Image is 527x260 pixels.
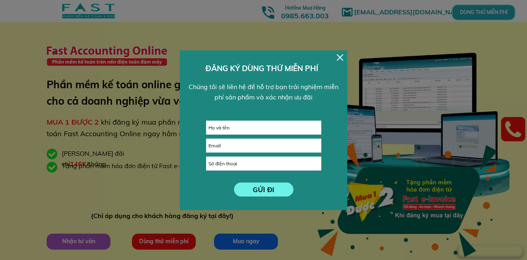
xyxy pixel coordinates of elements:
p: GỬI ĐI [234,183,293,196]
input: Họ và tên [206,121,321,134]
input: Số điện thoại [206,157,321,170]
h3: ĐĂNG KÝ DÙNG THỬ MIỄN PHÍ [205,62,322,74]
input: Email [206,139,321,152]
div: Chúng tôi sẽ liên hệ để hỗ trợ bạn trải nghiệm miễn phí sản phẩm và xác nhận ưu đãi [185,82,342,102]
